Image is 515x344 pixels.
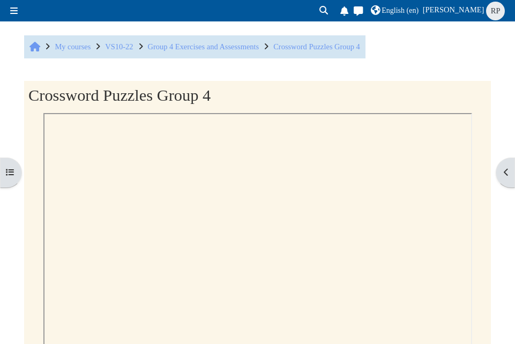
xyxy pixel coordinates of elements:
h2: Crossword Puzzles Group 4 [28,86,487,105]
a: My courses [55,42,91,51]
nav: Breadcrumb [24,35,365,58]
span: Robin Parrish [486,2,505,20]
a: Crossword Puzzles Group 4 [273,42,360,51]
span: Home [29,47,40,48]
a: Group 4 Exercises and Assessments [148,42,259,51]
a: VS10-22 [105,42,133,51]
span: English ‎(en)‎ [382,6,419,14]
a: English ‎(en)‎ [371,3,419,18]
span: [PERSON_NAME] [423,5,484,14]
a: Toggle messaging drawer There are 0 unread conversations [352,4,365,19]
i: Toggle messaging drawer [352,6,364,16]
div: Show notification window with no new notifications [339,4,350,19]
a: User menu [423,2,507,20]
